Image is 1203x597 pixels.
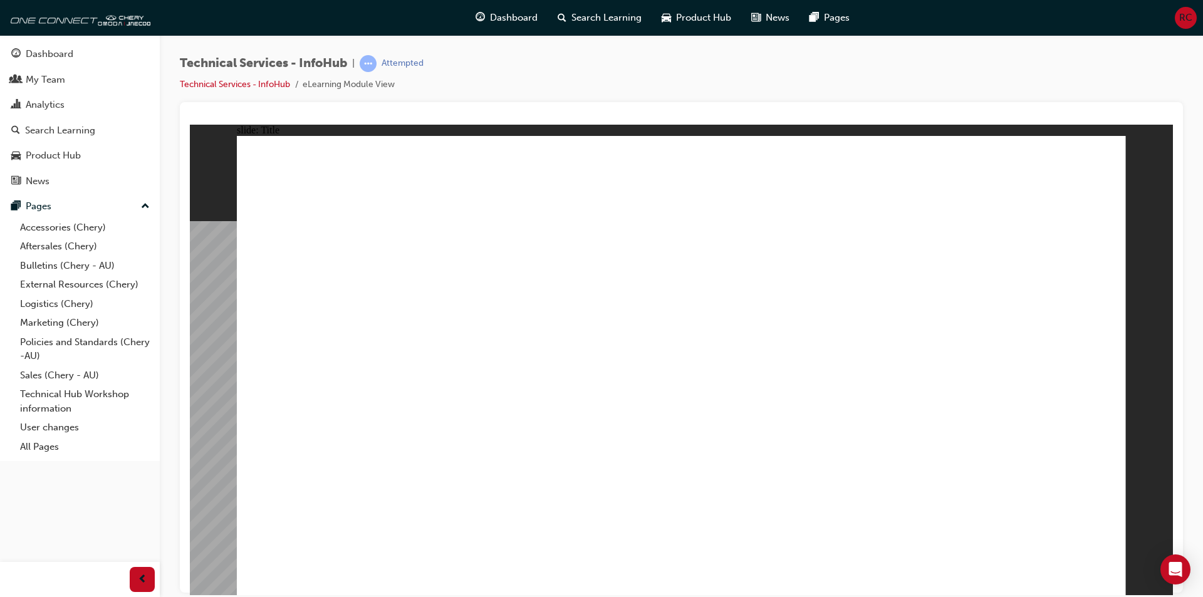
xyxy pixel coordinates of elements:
div: My Team [26,73,65,87]
a: Search Learning [5,119,155,142]
a: Aftersales (Chery) [15,237,155,256]
span: | [352,56,355,71]
a: My Team [5,68,155,91]
span: guage-icon [476,10,485,26]
a: Logistics (Chery) [15,294,155,314]
div: Dashboard [26,47,73,61]
a: car-iconProduct Hub [652,5,741,31]
div: Pages [26,199,51,214]
button: RC [1175,7,1197,29]
a: Product Hub [5,144,155,167]
button: DashboardMy TeamAnalyticsSearch LearningProduct HubNews [5,40,155,195]
span: guage-icon [11,49,21,60]
a: Accessories (Chery) [15,218,155,237]
a: Sales (Chery - AU) [15,366,155,385]
a: Analytics [5,93,155,117]
a: news-iconNews [741,5,799,31]
a: User changes [15,418,155,437]
span: car-icon [11,150,21,162]
button: Pages [5,195,155,218]
div: Product Hub [26,148,81,163]
span: News [766,11,789,25]
span: news-icon [751,10,761,26]
div: News [26,174,49,189]
span: pages-icon [810,10,819,26]
a: Dashboard [5,43,155,66]
a: Policies and Standards (Chery -AU) [15,333,155,366]
div: Analytics [26,98,65,112]
a: News [5,170,155,193]
span: chart-icon [11,100,21,111]
a: Technical Hub Workshop information [15,385,155,418]
a: Technical Services - InfoHub [180,79,290,90]
a: guage-iconDashboard [466,5,548,31]
span: up-icon [141,199,150,215]
a: pages-iconPages [799,5,860,31]
span: Search Learning [571,11,642,25]
span: Technical Services - InfoHub [180,56,347,71]
span: prev-icon [138,572,147,588]
a: Bulletins (Chery - AU) [15,256,155,276]
span: people-icon [11,75,21,86]
div: Attempted [382,58,424,70]
a: External Resources (Chery) [15,275,155,294]
a: search-iconSearch Learning [548,5,652,31]
span: Dashboard [490,11,538,25]
div: Open Intercom Messenger [1160,554,1190,584]
span: news-icon [11,176,21,187]
span: learningRecordVerb_ATTEMPT-icon [360,55,377,72]
img: oneconnect [6,5,150,30]
div: Search Learning [25,123,95,138]
span: pages-icon [11,201,21,212]
li: eLearning Module View [303,78,395,92]
a: All Pages [15,437,155,457]
span: search-icon [558,10,566,26]
a: Marketing (Chery) [15,313,155,333]
span: car-icon [662,10,671,26]
span: RC [1179,11,1192,25]
span: search-icon [11,125,20,137]
span: Pages [824,11,850,25]
span: Product Hub [676,11,731,25]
